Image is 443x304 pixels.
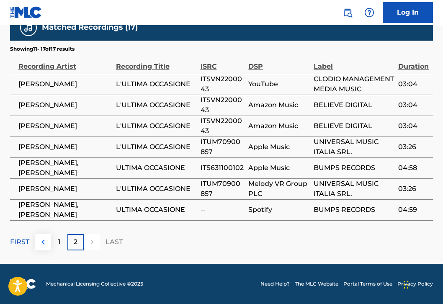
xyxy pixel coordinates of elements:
span: UNIVERSAL MUSIC ITALIA SRL. [314,137,394,157]
img: left [38,237,48,247]
a: Public Search [339,4,356,21]
span: Amazon Music [248,100,309,110]
span: L'ULTIMA OCCASIONE [116,142,196,152]
span: Apple Music [248,142,309,152]
img: search [343,8,353,18]
div: Recording Artist [18,53,112,72]
p: FIRST [10,237,29,247]
span: 04:58 [398,163,429,173]
span: ULTIMA OCCASIONE [116,205,196,215]
span: L'ULTIMA OCCASIONE [116,184,196,194]
span: Spotify [248,205,309,215]
img: help [364,8,374,18]
span: Mechanical Licensing Collective © 2025 [46,280,143,288]
iframe: Chat Widget [401,264,443,304]
span: UNIVERSAL MUSIC ITALIA SRL. [314,179,394,199]
span: ITSVN2200043 [201,116,245,136]
span: ITUM70900857 [201,137,245,157]
span: [PERSON_NAME] [18,142,112,152]
p: 2 [74,237,77,247]
span: L'ULTIMA OCCASIONE [116,100,196,110]
span: ITS631100102 [201,163,245,173]
span: [PERSON_NAME] [18,121,112,131]
div: Label [314,53,394,72]
span: BELIEVE DIGITAL [314,100,394,110]
span: ITSVN2200043 [201,74,245,94]
div: DSP [248,53,309,72]
span: 03:04 [398,121,429,131]
div: Duration [398,53,429,72]
span: 03:04 [398,100,429,110]
span: [PERSON_NAME] [18,184,112,194]
a: Portal Terms of Use [343,280,392,288]
span: ITUM70900857 [201,179,245,199]
div: ISRC [201,53,245,72]
p: 1 [58,237,61,247]
span: 03:26 [398,184,429,194]
span: ITSVN2200043 [201,95,245,115]
a: Need Help? [260,280,290,288]
p: Showing 11 - 17 of 17 results [10,45,75,53]
a: The MLC Website [295,280,338,288]
span: BUMPS RECORDS [314,163,394,173]
span: Melody VR Group PLC [248,179,309,199]
span: ULTIMA OCCASIONE [116,163,196,173]
span: BUMPS RECORDS [314,205,394,215]
span: [PERSON_NAME],[PERSON_NAME] [18,200,112,220]
span: [PERSON_NAME], [PERSON_NAME] [18,158,112,178]
span: L'ULTIMA OCCASIONE [116,121,196,131]
img: logo [10,279,36,289]
span: [PERSON_NAME] [18,79,112,89]
img: Matched Recordings [23,23,33,33]
span: L'ULTIMA OCCASIONE [116,79,196,89]
span: CLODIO MANAGEMENT MEDIA MUSIC [314,74,394,94]
span: BELIEVE DIGITAL [314,121,394,131]
span: 03:26 [398,142,429,152]
div: Recording Title [116,53,196,72]
span: Amazon Music [248,121,309,131]
div: Drag [404,272,409,297]
span: [PERSON_NAME] [18,100,112,110]
h5: Matched Recordings (17) [42,23,138,32]
a: Privacy Policy [397,280,433,288]
img: MLC Logo [10,6,42,18]
a: Log In [383,2,433,23]
div: Help [361,4,378,21]
p: LAST [106,237,123,247]
span: -- [201,205,245,215]
span: YouTube [248,79,309,89]
span: 03:04 [398,79,429,89]
span: 04:59 [398,205,429,215]
span: Apple Music [248,163,309,173]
